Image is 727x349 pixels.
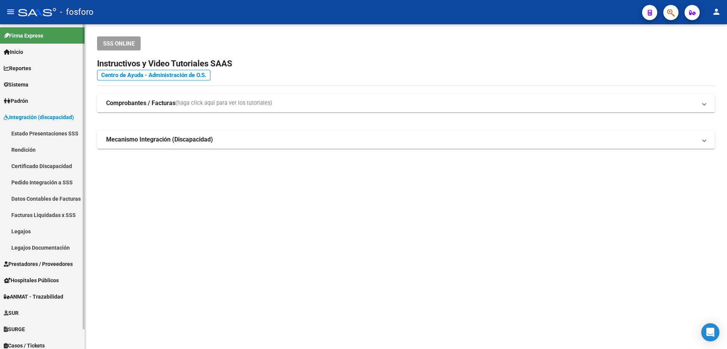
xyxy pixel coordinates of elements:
span: SSS ONLINE [103,40,135,47]
mat-icon: menu [6,7,15,16]
span: Inicio [4,48,23,56]
strong: Comprobantes / Facturas [106,99,175,107]
span: SUR [4,309,19,317]
span: Hospitales Públicos [4,276,59,285]
a: Centro de Ayuda - Administración de O.S. [97,70,210,80]
span: - fosforo [60,4,94,20]
h2: Instructivos y Video Tutoriales SAAS [97,57,715,71]
span: Reportes [4,64,31,72]
button: SSS ONLINE [97,36,141,50]
mat-expansion-panel-header: Comprobantes / Facturas(haga click aquí para ver los tutoriales) [97,94,715,112]
span: (haga click aquí para ver los tutoriales) [175,99,272,107]
div: Open Intercom Messenger [701,323,719,341]
span: Prestadores / Proveedores [4,260,73,268]
span: Padrón [4,97,28,105]
span: Firma Express [4,31,43,40]
span: ANMAT - Trazabilidad [4,292,63,301]
mat-expansion-panel-header: Mecanismo Integración (Discapacidad) [97,130,715,149]
strong: Mecanismo Integración (Discapacidad) [106,135,213,144]
mat-icon: person [712,7,721,16]
span: SURGE [4,325,25,333]
span: Integración (discapacidad) [4,113,74,121]
span: Sistema [4,80,28,89]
